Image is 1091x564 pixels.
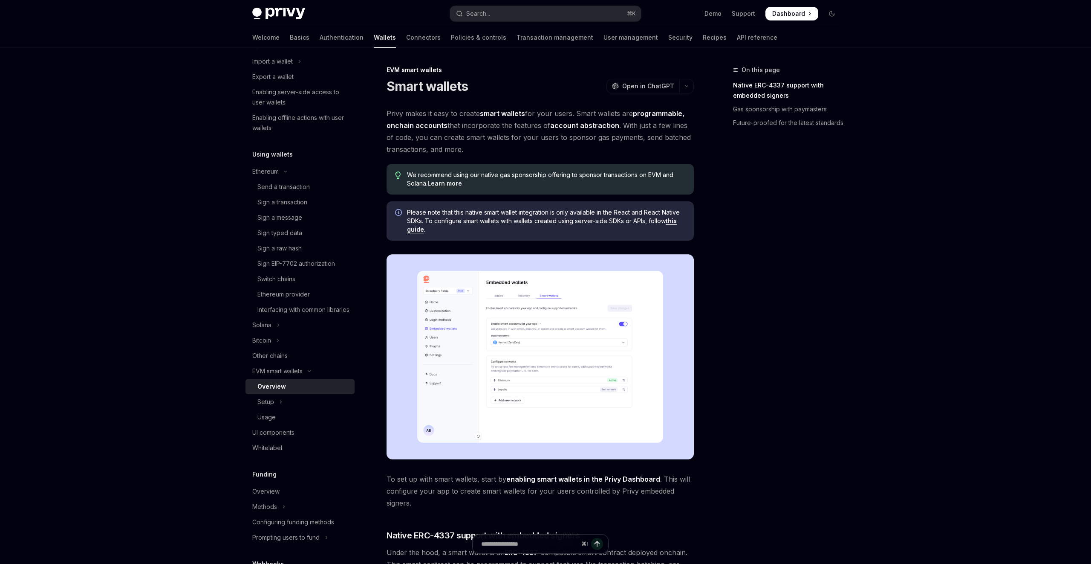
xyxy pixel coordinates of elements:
div: Export a wallet [252,72,294,82]
a: Configuring funding methods [245,515,355,530]
a: Security [668,27,693,48]
a: Native ERC-4337 support with embedded signers [733,78,846,102]
div: Switch chains [257,274,295,284]
a: Policies & controls [451,27,506,48]
button: Toggle Methods section [245,499,355,515]
a: Overview [245,379,355,394]
div: Enabling offline actions with user wallets [252,113,349,133]
div: Search... [466,9,490,19]
div: Methods [252,502,277,512]
div: Solana [252,320,271,330]
button: Open search [450,6,641,21]
img: Sample enable smart wallets [387,254,694,459]
div: Sign a message [257,212,302,223]
span: Please note that this native smart wallet integration is only available in the React and React Na... [407,208,685,234]
button: Toggle Bitcoin section [245,333,355,348]
a: Authentication [320,27,364,48]
div: Prompting users to fund [252,532,320,543]
img: dark logo [252,8,305,20]
div: Setup [257,397,274,407]
h1: Smart wallets [387,78,468,94]
a: Sign a raw hash [245,241,355,256]
a: Demo [704,9,722,18]
button: Toggle dark mode [825,7,839,20]
a: Export a wallet [245,69,355,84]
a: Wallets [374,27,396,48]
a: User management [603,27,658,48]
button: Toggle Solana section [245,317,355,333]
a: Send a transaction [245,179,355,195]
a: Whitelabel [245,440,355,456]
div: UI components [252,427,294,438]
a: Welcome [252,27,280,48]
a: Sign a transaction [245,195,355,210]
div: Overview [257,381,286,392]
a: Ethereum provider [245,287,355,302]
div: Send a transaction [257,182,310,192]
div: Overview [252,486,280,497]
h5: Funding [252,469,277,480]
div: Interfacing with common libraries [257,305,349,315]
a: Enabling server-side access to user wallets [245,84,355,110]
a: Connectors [406,27,441,48]
div: Whitelabel [252,443,282,453]
a: UI components [245,425,355,440]
div: Configuring funding methods [252,517,334,527]
a: Recipes [703,27,727,48]
div: Other chains [252,351,288,361]
div: Sign typed data [257,228,302,238]
a: Usage [245,410,355,425]
a: Gas sponsorship with paymasters [733,102,846,116]
a: Basics [290,27,309,48]
div: Sign a raw hash [257,243,302,253]
a: Support [732,9,755,18]
input: Ask a question... [481,535,578,553]
svg: Tip [395,172,401,179]
a: Sign EIP-7702 authorization [245,256,355,271]
span: Dashboard [772,9,805,18]
button: Toggle Setup section [245,394,355,410]
a: Overview [245,484,355,499]
div: Import a wallet [252,56,293,67]
button: Toggle EVM smart wallets section [245,363,355,379]
a: Sign a message [245,210,355,225]
a: account abstraction [550,121,619,130]
a: Learn more [427,180,462,187]
div: EVM smart wallets [252,366,303,376]
button: Toggle Import a wallet section [245,54,355,69]
a: Enabling offline actions with user wallets [245,110,355,136]
a: Sign typed data [245,225,355,241]
a: Transaction management [517,27,593,48]
div: Ethereum provider [257,289,310,299]
span: Open in ChatGPT [622,82,674,90]
a: Dashboard [765,7,818,20]
a: Interfacing with common libraries [245,302,355,317]
span: On this page [742,65,780,75]
button: Toggle Ethereum section [245,164,355,179]
button: Send message [591,538,603,550]
a: API reference [737,27,777,48]
div: Enabling server-side access to user wallets [252,87,349,108]
strong: smart wallets [480,109,525,118]
button: Open in ChatGPT [606,79,679,93]
button: Toggle Prompting users to fund section [245,530,355,545]
h5: Using wallets [252,149,293,160]
span: We recommend using our native gas sponsorship offering to sponsor transactions on EVM and Solana. [407,171,685,188]
div: Sign a transaction [257,197,307,207]
div: Ethereum [252,166,279,177]
a: Future-proofed for the latest standards [733,116,846,130]
span: Privy makes it easy to create for your users. Smart wallets are that incorporate the features of ... [387,108,694,155]
a: enabling smart wallets in the Privy Dashboard [506,475,660,484]
svg: Info [395,209,404,218]
span: ⌘ K [627,10,636,17]
div: Sign EIP-7702 authorization [257,259,335,269]
div: Bitcoin [252,335,271,346]
div: Usage [257,412,276,422]
span: To set up with smart wallets, start by . This will configure your app to create smart wallets for... [387,473,694,509]
a: Other chains [245,348,355,363]
a: Switch chains [245,271,355,287]
span: Native ERC-4337 support with embedded signers [387,529,580,541]
div: EVM smart wallets [387,66,694,74]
